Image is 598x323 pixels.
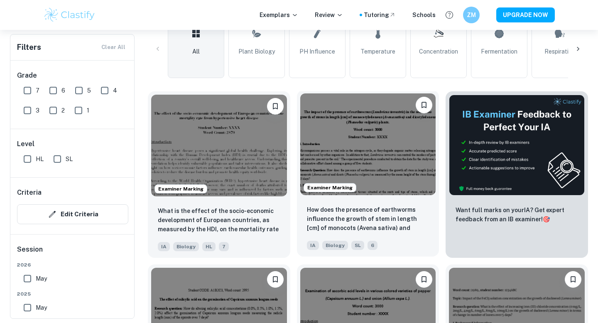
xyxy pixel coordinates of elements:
[449,95,585,196] img: Thumbnail
[113,86,117,95] span: 4
[442,8,456,22] button: Help and Feedback
[36,106,39,115] span: 3
[155,185,207,193] span: Examiner Marking
[260,10,298,20] p: Exemplars
[87,86,91,95] span: 5
[148,91,290,258] a: Examiner MarkingBookmarkWhat is the effect of the socio-economic development of European countrie...
[267,271,284,288] button: Bookmark
[17,71,128,81] h6: Grade
[158,242,170,251] span: IA
[467,10,476,20] h6: ZM
[192,47,200,56] span: All
[307,205,429,233] p: How does the presence of earthworms influence the growth of stem in length [cm] of monocots (Aven...
[496,7,555,22] button: UPGRADE NOW
[173,242,199,251] span: Biology
[416,271,432,288] button: Bookmark
[544,47,575,56] span: Respiration
[299,47,335,56] span: pH Influence
[300,93,436,195] img: Biology IA example thumbnail: How does the presence of earthworms infl
[202,242,216,251] span: HL
[17,245,128,261] h6: Session
[61,106,65,115] span: 2
[17,290,128,298] span: 2025
[36,274,47,283] span: May
[66,154,73,164] span: SL
[219,242,229,251] span: 7
[297,91,439,258] a: Examiner MarkingBookmarkHow does the presence of earthworms influence the growth of stem in lengt...
[322,241,348,250] span: Biology
[315,10,343,20] p: Review
[419,47,458,56] span: Concentration
[87,106,89,115] span: 1
[456,206,578,224] p: Want full marks on your IA ? Get expert feedback from an IB examiner!
[360,47,395,56] span: Temperature
[43,7,96,23] img: Clastify logo
[565,271,581,288] button: Bookmark
[481,47,517,56] span: Fermentation
[36,154,44,164] span: HL
[463,7,480,23] button: ZM
[17,261,128,269] span: 2026
[158,206,280,235] p: What is the effect of the socio-economic development of European countries, as measured by the HD...
[61,86,65,95] span: 6
[151,95,287,196] img: Biology IA example thumbnail: What is the effect of the socio-economic
[364,10,396,20] a: Tutoring
[36,86,39,95] span: 7
[307,241,319,250] span: IA
[416,97,432,113] button: Bookmark
[446,91,588,258] a: ThumbnailWant full marks on yourIA? Get expert feedback from an IB examiner!
[351,241,364,250] span: SL
[36,303,47,312] span: May
[17,42,41,53] h6: Filters
[412,10,436,20] a: Schools
[238,47,275,56] span: Plant Biology
[304,184,356,191] span: Examiner Marking
[267,98,284,115] button: Bookmark
[368,241,377,250] span: 6
[17,139,128,149] h6: Level
[17,204,128,224] button: Edit Criteria
[543,216,550,223] span: 🎯
[17,188,42,198] h6: Criteria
